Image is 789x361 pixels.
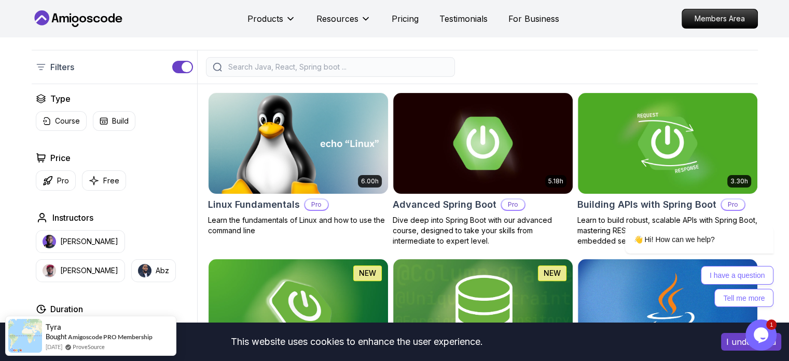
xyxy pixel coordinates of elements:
[60,265,118,276] p: [PERSON_NAME]
[305,199,328,210] p: Pro
[226,62,448,72] input: Search Java, React, Spring boot ...
[682,9,757,28] p: Members Area
[156,265,169,276] p: Abz
[36,111,87,131] button: Course
[577,92,758,246] a: Building APIs with Spring Boot card3.30hBuilding APIs with Spring BootProLearn to build robust, s...
[544,268,561,278] p: NEW
[43,264,56,277] img: instructor img
[36,259,125,282] button: instructor img[PERSON_NAME]
[138,264,151,277] img: instructor img
[50,61,74,73] p: Filters
[208,197,300,212] h2: Linux Fundamentals
[131,259,176,282] button: instructor imgAbz
[393,215,573,246] p: Dive deep into Spring Boot with our advanced course, designed to take your skills from intermedia...
[316,12,371,33] button: Resources
[721,333,781,351] button: Accept cookies
[592,144,779,314] iframe: chat widget
[57,176,69,186] p: Pro
[393,92,573,246] a: Advanced Spring Boot card5.18hAdvanced Spring BootProDive deep into Spring Boot with our advanced...
[247,12,283,25] p: Products
[209,259,388,360] img: Spring Boot for Beginners card
[502,199,524,210] p: Pro
[508,12,559,25] a: For Business
[50,92,71,105] h2: Type
[93,111,135,131] button: Build
[55,116,80,126] p: Course
[392,12,419,25] a: Pricing
[103,176,119,186] p: Free
[50,303,83,315] h2: Duration
[316,12,358,25] p: Resources
[8,330,705,353] div: This website uses cookies to enhance the user experience.
[73,342,105,351] a: ProveSource
[46,342,62,351] span: [DATE]
[68,333,153,341] a: Amigoscode PRO Membership
[8,319,42,353] img: provesource social proof notification image
[36,170,76,191] button: Pro
[578,259,757,360] img: Java for Beginners card
[247,12,296,33] button: Products
[439,12,488,25] a: Testimonials
[578,93,757,194] img: Building APIs with Spring Boot card
[204,90,392,196] img: Linux Fundamentals card
[43,235,56,248] img: instructor img
[393,197,496,212] h2: Advanced Spring Boot
[46,323,61,331] span: Tyra
[577,197,716,212] h2: Building APIs with Spring Boot
[361,177,379,185] p: 6.00h
[112,116,129,126] p: Build
[745,319,779,351] iframe: chat widget
[548,177,563,185] p: 5.18h
[50,152,71,164] h2: Price
[60,236,118,247] p: [PERSON_NAME]
[208,215,389,236] p: Learn the fundamentals of Linux and how to use the command line
[577,215,758,246] p: Learn to build robust, scalable APIs with Spring Boot, mastering REST principles, JSON handling, ...
[393,93,573,194] img: Advanced Spring Boot card
[393,259,573,360] img: Spring Data JPA card
[82,170,126,191] button: Free
[359,268,376,278] p: NEW
[682,9,758,29] a: Members Area
[36,230,125,253] button: instructor img[PERSON_NAME]
[208,92,389,236] a: Linux Fundamentals card6.00hLinux FundamentalsProLearn the fundamentals of Linux and how to use t...
[52,211,93,224] h2: Instructors
[46,332,67,341] span: Bought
